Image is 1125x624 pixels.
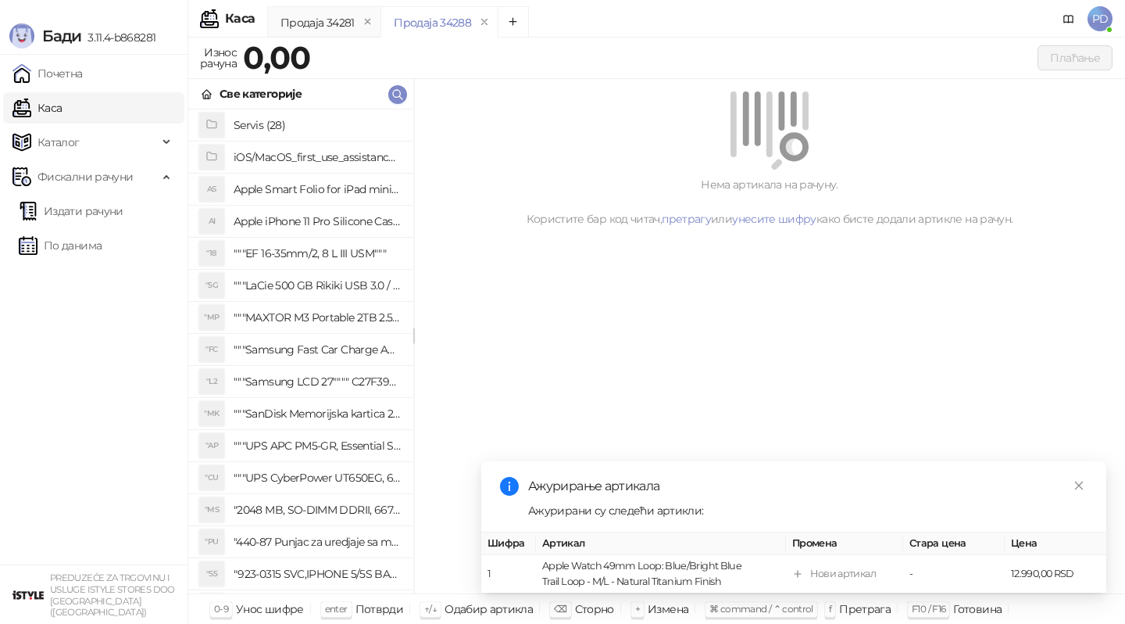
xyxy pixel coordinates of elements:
div: "CU [199,465,224,490]
div: AI [199,209,224,234]
h4: """Samsung Fast Car Charge Adapter, brzi auto punja_, boja crna""" [234,337,401,362]
a: Каса [12,92,62,124]
h4: """UPS APC PM5-GR, Essential Surge Arrest,5 utic_nica""" [234,433,401,458]
div: AS [199,177,224,202]
td: Apple Watch 49mm Loop: Blue/Bright Blue Trail Loop - M/L - Natural Titanium Finish [536,555,786,594]
small: PREDUZEĆE ZA TRGOVINU I USLUGE ISTYLE STORES DOO [GEOGRAPHIC_DATA] ([GEOGRAPHIC_DATA]) [50,572,175,618]
a: претрагу [662,212,711,226]
span: enter [325,603,348,615]
div: "FC [199,337,224,362]
span: ↑/↓ [424,603,437,615]
div: grid [188,109,413,594]
h4: """EF 16-35mm/2, 8 L III USM""" [234,241,401,266]
span: Каталог [37,127,80,158]
div: Продаја 34281 [280,14,355,31]
h4: """UPS CyberPower UT650EG, 650VA/360W , line-int., s_uko, desktop""" [234,465,401,490]
img: Logo [9,23,34,48]
h4: iOS/MacOS_first_use_assistance (4) [234,145,401,170]
div: Сторно [575,599,614,619]
div: "AP [199,433,224,458]
th: Шифра [481,533,536,555]
span: f [829,603,831,615]
img: 64x64-companyLogo-77b92cf4-9946-4f36-9751-bf7bb5fd2c7d.png [12,579,44,611]
span: Бади [42,27,81,45]
th: Цена [1005,533,1106,555]
div: "MP [199,305,224,330]
button: remove [358,16,378,29]
span: PD [1087,6,1112,31]
h4: """SanDisk Memorijska kartica 256GB microSDXC sa SD adapterom SDSQXA1-256G-GN6MA - Extreme PLUS, ... [234,401,401,426]
h4: """LaCie 500 GB Rikiki USB 3.0 / Ultra Compact & Resistant aluminum / USB 3.0 / 2.5""""""" [234,273,401,298]
div: Каса [225,13,255,25]
button: remove [474,16,495,29]
span: close [1073,480,1084,491]
div: "18 [199,241,224,266]
div: Ажурирани су следећи артикли: [528,502,1087,519]
th: Стара цена [903,533,1005,555]
div: Претрага [839,599,891,619]
div: Износ рачуна [197,42,240,74]
span: ⌫ [554,603,566,615]
h4: Apple iPhone 11 Pro Silicone Case - Black [234,209,401,234]
div: Нема артикала на рачуну. Користите бар код читач, или како бисте додали артикле на рачун. [433,176,1106,228]
div: "MK [199,401,224,426]
div: "L2 [199,369,224,394]
div: Све категорије [220,85,302,102]
h4: "440-87 Punjac za uredjaje sa micro USB portom 4/1, Stand." [234,529,401,554]
td: - [903,555,1005,594]
a: Издати рачуни [19,195,123,227]
th: Артикал [536,533,786,555]
a: унесите шифру [732,212,816,226]
span: + [635,603,640,615]
h4: """MAXTOR M3 Portable 2TB 2.5"""" crni eksterni hard disk HX-M201TCB/GM""" [234,305,401,330]
td: 12.990,00 RSD [1005,555,1106,594]
div: "S5 [199,561,224,586]
h4: Apple Smart Folio for iPad mini (A17 Pro) - Sage [234,177,401,202]
a: По данима [19,230,102,261]
span: info-circle [500,477,519,496]
h4: "2048 MB, SO-DIMM DDRII, 667 MHz, Napajanje 1,8 0,1 V, Latencija CL5" [234,497,401,522]
th: Промена [786,533,903,555]
span: 3.11.4-b868281 [81,30,155,45]
strong: 0,00 [243,38,310,77]
h4: Servis (28) [234,113,401,138]
h4: "923-0315 SVC,IPHONE 5/5S BATTERY REMOVAL TRAY Držač za iPhone sa kojim se otvara display [234,561,401,586]
div: Продаја 34288 [394,14,471,31]
span: F10 / F16 [912,603,945,615]
a: Документација [1056,6,1081,31]
td: 1 [481,555,536,594]
span: Фискални рачуни [37,161,133,192]
a: Close [1070,477,1087,494]
span: ⌘ command / ⌃ control [709,603,813,615]
div: Нови артикал [810,566,876,582]
span: 0-9 [214,603,228,615]
div: Унос шифре [236,599,304,619]
button: Плаћање [1037,45,1112,70]
div: Одабир артикла [445,599,533,619]
button: Add tab [498,6,529,38]
div: "5G [199,273,224,298]
div: Измена [648,599,688,619]
div: "PU [199,529,224,554]
div: Потврди [355,599,404,619]
div: "MS [199,497,224,522]
h4: """Samsung LCD 27"""" C27F390FHUXEN""" [234,369,401,394]
div: Готовина [953,599,1002,619]
a: Почетна [12,58,83,89]
div: Ажурирање артикала [528,477,1087,496]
